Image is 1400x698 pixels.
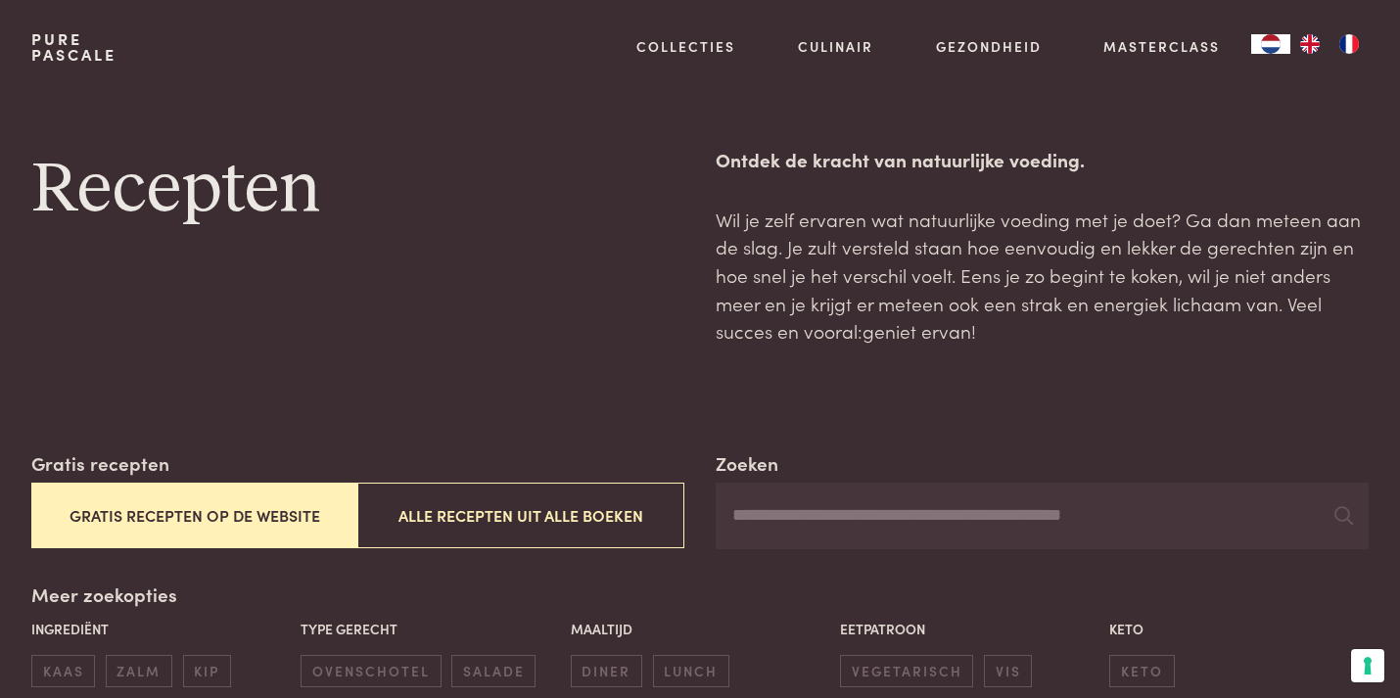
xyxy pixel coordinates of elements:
[31,619,291,639] p: Ingrediënt
[571,655,642,687] span: diner
[1290,34,1369,54] ul: Language list
[716,146,1085,172] strong: Ontdek de kracht van natuurlijke voeding.
[1351,649,1384,682] button: Uw voorkeuren voor toestemming voor trackingtechnologieën
[1103,36,1220,57] a: Masterclass
[636,36,735,57] a: Collecties
[1109,655,1174,687] span: keto
[31,146,684,234] h1: Recepten
[1330,34,1369,54] a: FR
[357,483,684,548] button: Alle recepten uit alle boeken
[31,31,117,63] a: PurePascale
[798,36,873,57] a: Culinair
[571,619,830,639] p: Maaltijd
[183,655,231,687] span: kip
[936,36,1042,57] a: Gezondheid
[1251,34,1369,54] aside: Language selected: Nederlands
[1109,619,1369,639] p: Keto
[1251,34,1290,54] a: NL
[1251,34,1290,54] div: Language
[31,449,169,478] label: Gratis recepten
[716,206,1369,346] p: Wil je zelf ervaren wat natuurlijke voeding met je doet? Ga dan meteen aan de slag. Je zult verst...
[31,655,95,687] span: kaas
[451,655,536,687] span: salade
[1290,34,1330,54] a: EN
[31,483,358,548] button: Gratis recepten op de website
[301,619,560,639] p: Type gerecht
[840,619,1099,639] p: Eetpatroon
[653,655,729,687] span: lunch
[984,655,1032,687] span: vis
[301,655,441,687] span: ovenschotel
[106,655,172,687] span: zalm
[716,449,778,478] label: Zoeken
[840,655,973,687] span: vegetarisch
